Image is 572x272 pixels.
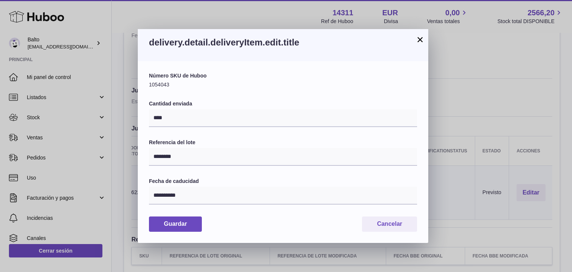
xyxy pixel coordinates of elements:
[149,100,417,107] label: Cantidad enviada
[149,216,202,232] button: Guardar
[149,72,417,79] label: Número SKU de Huboo
[149,37,417,48] h3: delivery.detail.deliveryItem.edit.title
[149,178,417,185] label: Fecha de caducidad
[149,72,417,88] div: 1054043
[149,139,417,146] label: Referencia del lote
[362,216,417,232] button: Cancelar
[416,35,425,44] button: ×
